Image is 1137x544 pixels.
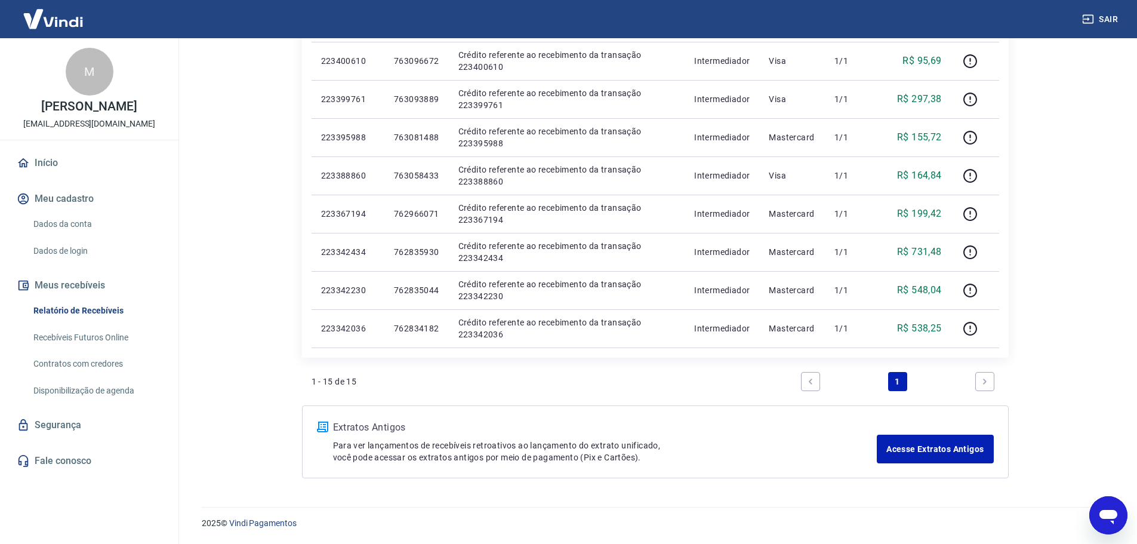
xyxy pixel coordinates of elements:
[14,448,164,474] a: Fale conosco
[694,170,750,182] p: Intermediador
[394,55,439,67] p: 763096672
[29,325,164,350] a: Recebíveis Futuros Online
[458,125,676,149] p: Crédito referente ao recebimento da transação 223395988
[394,93,439,105] p: 763093889
[694,93,750,105] p: Intermediador
[394,284,439,296] p: 762835044
[14,150,164,176] a: Início
[321,131,375,143] p: 223395988
[229,518,297,528] a: Vindi Pagamentos
[694,246,750,258] p: Intermediador
[29,352,164,376] a: Contratos com credores
[458,164,676,188] p: Crédito referente ao recebimento da transação 223388860
[769,93,815,105] p: Visa
[321,93,375,105] p: 223399761
[888,372,907,391] a: Page 1 is your current page
[202,517,1108,530] p: 2025 ©
[29,212,164,236] a: Dados da conta
[14,186,164,212] button: Meu cadastro
[694,131,750,143] p: Intermediador
[902,54,941,68] p: R$ 95,69
[14,412,164,438] a: Segurança
[394,246,439,258] p: 762835930
[317,422,328,432] img: ícone
[321,284,375,296] p: 223342230
[769,131,815,143] p: Mastercard
[975,372,994,391] a: Next page
[834,284,870,296] p: 1/1
[14,272,164,299] button: Meus recebíveis
[834,93,870,105] p: 1/1
[23,118,155,130] p: [EMAIL_ADDRESS][DOMAIN_NAME]
[29,299,164,323] a: Relatório de Recebíveis
[694,284,750,296] p: Intermediador
[834,170,870,182] p: 1/1
[394,208,439,220] p: 762966071
[321,322,375,334] p: 223342036
[394,322,439,334] p: 762834182
[897,321,942,336] p: R$ 538,25
[769,284,815,296] p: Mastercard
[769,322,815,334] p: Mastercard
[321,208,375,220] p: 223367194
[769,208,815,220] p: Mastercard
[458,316,676,340] p: Crédito referente ao recebimento da transação 223342036
[834,208,870,220] p: 1/1
[801,372,820,391] a: Previous page
[66,48,113,96] div: M
[29,239,164,263] a: Dados de login
[769,55,815,67] p: Visa
[29,379,164,403] a: Disponibilização de agenda
[41,100,137,113] p: [PERSON_NAME]
[321,170,375,182] p: 223388860
[321,246,375,258] p: 223342434
[796,367,999,396] ul: Pagination
[897,207,942,221] p: R$ 199,42
[321,55,375,67] p: 223400610
[333,439,877,463] p: Para ver lançamentos de recebíveis retroativos ao lançamento do extrato unificado, você pode aces...
[897,283,942,297] p: R$ 548,04
[897,245,942,259] p: R$ 731,48
[834,131,870,143] p: 1/1
[897,168,942,183] p: R$ 164,84
[834,322,870,334] p: 1/1
[458,202,676,226] p: Crédito referente ao recebimento da transação 223367194
[877,435,993,463] a: Acesse Extratos Antigos
[458,278,676,302] p: Crédito referente ao recebimento da transação 223342230
[394,170,439,182] p: 763058433
[694,55,750,67] p: Intermediador
[458,49,676,73] p: Crédito referente ao recebimento da transação 223400610
[694,322,750,334] p: Intermediador
[14,1,92,37] img: Vindi
[333,420,877,435] p: Extratos Antigos
[458,87,676,111] p: Crédito referente ao recebimento da transação 223399761
[1089,496,1127,534] iframe: Botão para abrir a janela de mensagens
[834,55,870,67] p: 1/1
[769,170,815,182] p: Visa
[1080,8,1123,30] button: Sair
[897,92,942,106] p: R$ 297,38
[694,208,750,220] p: Intermediador
[897,130,942,145] p: R$ 155,72
[312,376,357,388] p: 1 - 15 de 15
[769,246,815,258] p: Mastercard
[394,131,439,143] p: 763081488
[834,246,870,258] p: 1/1
[458,240,676,264] p: Crédito referente ao recebimento da transação 223342434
